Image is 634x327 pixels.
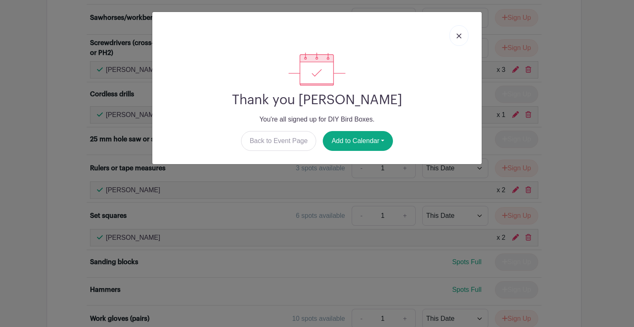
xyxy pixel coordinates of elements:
img: close_button-5f87c8562297e5c2d7936805f587ecaba9071eb48480494691a3f1689db116b3.svg [457,33,461,38]
h2: Thank you [PERSON_NAME] [159,92,475,108]
p: You're all signed up for DIY Bird Boxes. [159,115,475,124]
img: signup_complete-c468d5dda3e2740ee63a24cb0ba0d3ce5d8a4ecd24259e683200fb1569d990c8.svg [289,53,345,86]
button: Add to Calendar [323,131,393,151]
a: Back to Event Page [241,131,317,151]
